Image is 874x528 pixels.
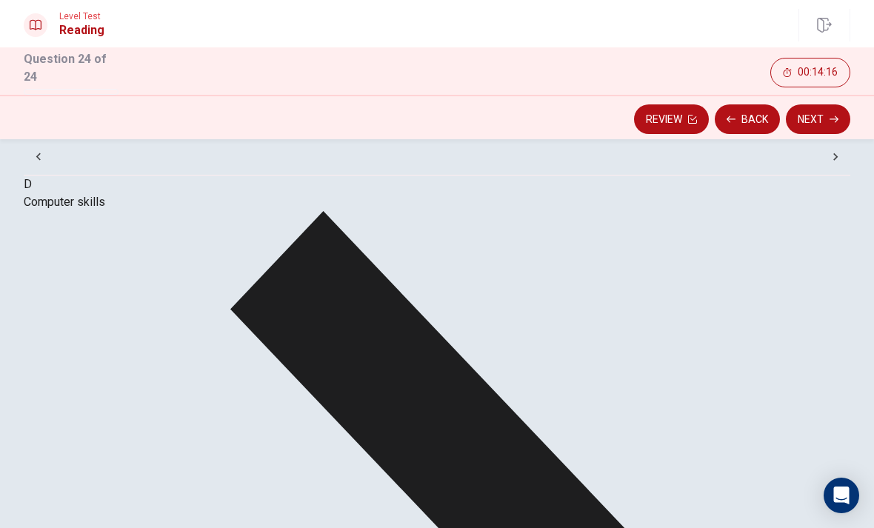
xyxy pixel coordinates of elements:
[59,21,104,39] h1: Reading
[59,11,104,21] span: Level Test
[24,50,119,86] h1: Question 24 of 24
[715,104,780,134] button: Back
[634,104,709,134] button: Review
[786,104,850,134] button: Next
[24,195,105,209] span: Computer skills
[824,478,859,513] div: Open Intercom Messenger
[53,139,821,175] div: Choose test type tabs
[770,58,850,87] button: 00:14:16
[798,67,838,78] span: 00:14:16
[24,176,850,193] div: D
